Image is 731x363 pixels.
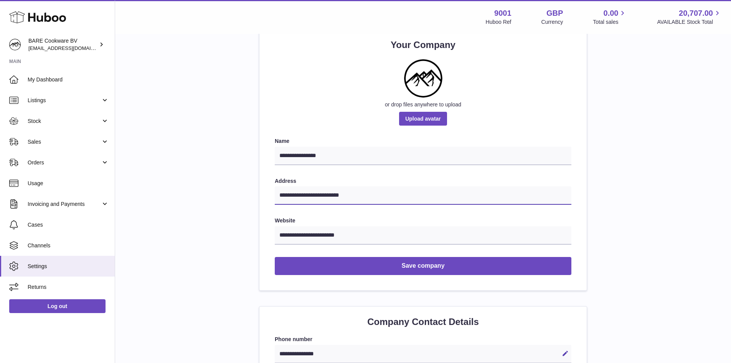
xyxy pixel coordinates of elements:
span: Total sales [593,18,627,26]
h2: Company Contact Details [275,316,571,328]
a: Log out [9,299,106,313]
span: Usage [28,180,109,187]
strong: GBP [546,8,563,18]
div: or drop files anywhere to upload [275,101,571,108]
span: 20,707.00 [679,8,713,18]
a: 0.00 Total sales [593,8,627,26]
span: My Dashboard [28,76,109,83]
span: Orders [28,159,101,166]
span: Invoicing and Payments [28,201,101,208]
div: Currency [541,18,563,26]
span: 0.00 [604,8,619,18]
button: Save company [275,257,571,275]
strong: 9001 [494,8,512,18]
span: Stock [28,118,101,125]
label: Website [275,217,571,224]
span: [EMAIL_ADDRESS][DOMAIN_NAME] [28,45,113,51]
img: internalAdmin-9001@internal.huboo.com [9,39,21,50]
span: Cases [28,221,109,229]
span: Upload avatar [399,112,447,126]
span: Settings [28,263,109,270]
span: Returns [28,283,109,291]
span: AVAILABLE Stock Total [657,18,722,26]
label: Name [275,138,571,145]
div: BARE Cookware BV [28,37,97,52]
span: Channels [28,242,109,249]
a: 20,707.00 AVAILABLE Stock Total [657,8,722,26]
span: Listings [28,97,101,104]
h2: Your Company [275,39,571,51]
label: Address [275,177,571,185]
span: Sales [28,138,101,146]
div: Huboo Ref [486,18,512,26]
label: Phone number [275,336,571,343]
img: BARE-Cookware-Logo-RGB-Small-Black-1920px.jpg [404,59,442,98]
